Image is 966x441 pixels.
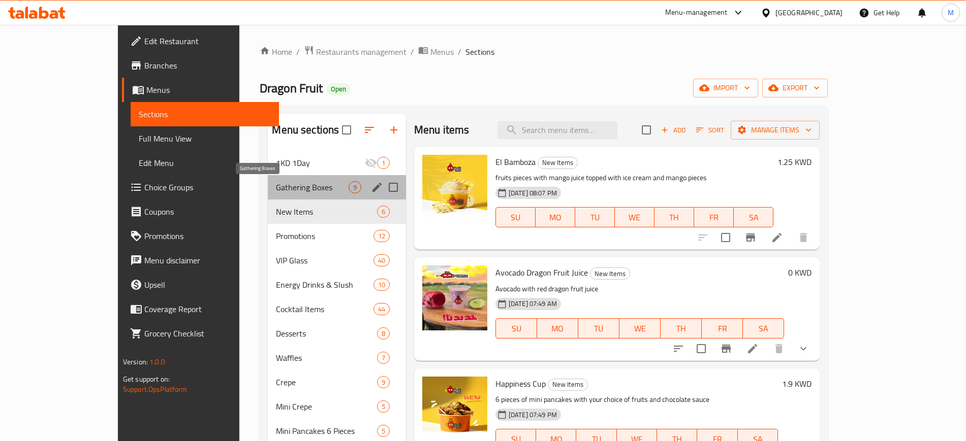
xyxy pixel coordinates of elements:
[139,108,271,120] span: Sections
[268,346,406,370] div: Waffles7
[123,383,188,396] a: Support.OpsPlatform
[374,304,389,314] span: 44
[349,181,361,193] div: items
[268,297,406,321] div: Cocktail Items44
[373,230,390,242] div: items
[747,321,780,336] span: SA
[590,267,630,280] div: New Items
[414,122,470,138] h2: Menu items
[146,84,271,96] span: Menus
[268,370,406,394] div: Crepe9
[268,321,406,346] div: Desserts8
[495,283,784,295] p: Avocado with red dragon fruit juice
[276,400,377,413] span: Mini Crepe
[374,231,389,241] span: 12
[276,352,377,364] span: Waffles
[541,321,574,336] span: MO
[495,154,536,169] span: El Bamboza
[139,132,271,145] span: Full Menu View
[746,343,759,355] a: Edit menu item
[788,265,812,280] h6: 0 KWD
[702,318,743,338] button: FR
[122,78,279,102] a: Menus
[694,122,727,138] button: Sort
[701,82,750,94] span: import
[304,45,407,58] a: Restaurants management
[144,35,271,47] span: Edit Restaurant
[582,321,615,336] span: TU
[538,157,577,168] span: New Items
[731,121,820,140] button: Manage items
[948,7,954,18] span: M
[122,29,279,53] a: Edit Restaurant
[378,353,389,363] span: 7
[123,355,148,368] span: Version:
[734,207,773,227] button: SA
[743,318,784,338] button: SA
[411,46,414,58] li: /
[276,206,377,218] span: New Items
[777,155,812,169] h6: 1.25 KWD
[268,199,406,224] div: New Items6
[139,157,271,169] span: Edit Menu
[536,207,575,227] button: MO
[144,181,271,193] span: Choice Groups
[767,336,791,361] button: delete
[458,46,461,58] li: /
[276,157,364,169] span: 1KD 1Day
[378,378,389,387] span: 9
[377,400,390,413] div: items
[122,248,279,273] a: Menu disclaimer
[122,321,279,346] a: Grocery Checklist
[378,207,389,217] span: 6
[144,230,271,242] span: Promotions
[276,254,373,266] span: VIP Glass
[378,402,389,412] span: 5
[131,126,279,151] a: Full Menu View
[548,379,587,390] span: New Items
[615,207,655,227] button: WE
[665,321,698,336] span: TH
[715,227,736,248] span: Select to update
[782,377,812,391] h6: 1.9 KWD
[122,53,279,78] a: Branches
[373,254,390,266] div: items
[131,102,279,126] a: Sections
[382,118,406,142] button: Add section
[365,157,377,169] svg: Inactive section
[797,343,809,355] svg: Show Choices
[575,207,615,227] button: TU
[316,46,407,58] span: Restaurants management
[661,318,702,338] button: TH
[268,273,406,297] div: Energy Drinks & Slush10
[714,336,738,361] button: Branch-specific-item
[770,82,820,94] span: export
[377,327,390,340] div: items
[739,124,812,137] span: Manage items
[276,376,377,388] span: Crepe
[131,151,279,175] a: Edit Menu
[276,425,377,437] span: Mini Pancakes 6 Pieces
[548,379,588,391] div: New Items
[505,410,561,420] span: [DATE] 07:49 PM
[418,45,454,58] a: Menus
[495,393,778,406] p: 6 pieces of mini pancakes with your choice of fruits and chocolate sauce
[655,207,694,227] button: TH
[276,327,377,340] div: Desserts
[378,329,389,338] span: 8
[696,124,724,136] span: Sort
[373,279,390,291] div: items
[619,210,650,225] span: WE
[268,224,406,248] div: Promotions12
[636,119,657,141] span: Select section
[377,425,390,437] div: items
[495,376,546,391] span: Happiness Cup
[422,265,487,330] img: Avocado Dragon Fruit Juice
[276,279,373,291] span: Energy Drinks & Slush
